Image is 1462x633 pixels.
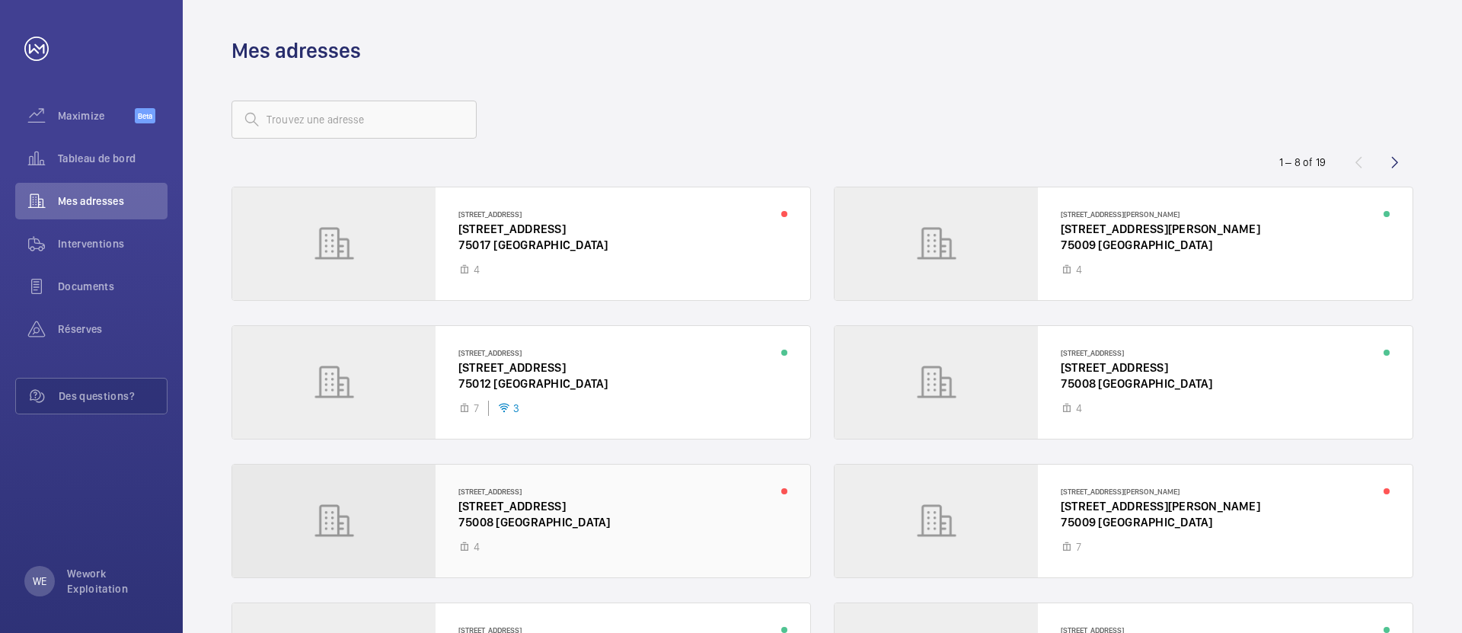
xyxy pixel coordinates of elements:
[1279,155,1326,170] div: 1 – 8 of 19
[58,108,135,123] span: Maximize
[58,151,168,166] span: Tableau de bord
[58,321,168,337] span: Réserves
[33,574,46,589] p: WE
[58,193,168,209] span: Mes adresses
[231,101,477,139] input: Trouvez une adresse
[58,236,168,251] span: Interventions
[135,108,155,123] span: Beta
[231,37,361,65] h1: Mes adresses
[59,388,167,404] span: Des questions?
[58,279,168,294] span: Documents
[67,566,158,596] p: Wework Exploitation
